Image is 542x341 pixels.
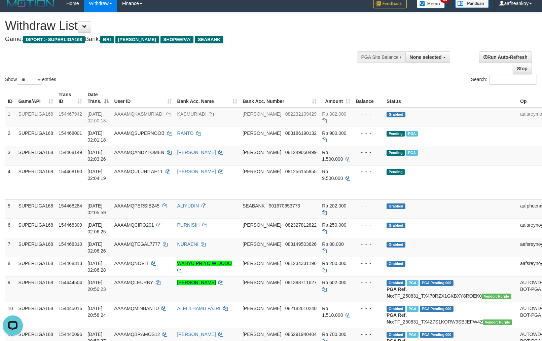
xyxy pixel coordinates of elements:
[387,169,405,175] span: Pending
[322,241,344,247] span: Rp 80.000
[177,241,198,247] a: NURAENI
[384,302,517,328] td: TF_250831_TX4Z7S1KORW3SBJEFW4Z
[87,169,106,181] span: [DATE] 02:04:19
[410,54,442,60] span: None selected
[114,261,148,266] span: AAAAMQNOVIT
[17,75,42,85] select: Showentries
[16,257,56,276] td: SUPERLIGA168
[489,75,537,85] input: Search:
[243,306,281,311] span: [PERSON_NAME]
[356,241,381,248] div: - - -
[87,280,106,292] span: [DATE] 20:50:23
[87,150,106,162] span: [DATE] 02:03:26
[322,150,343,162] span: Rp 1.500.000
[114,150,164,155] span: AAAAMQANDYTOMEN
[160,36,193,43] span: SHOPEEPAY
[195,36,223,43] span: SEABANK
[177,306,220,311] a: ALFI ILHAMU FAJRI
[16,88,56,108] th: Game/API: activate to sort column ascending
[513,63,532,74] a: Stop
[406,131,418,137] span: Marked by aafheankoy
[177,222,200,228] a: PURNISIH
[16,127,56,146] td: SUPERLIGA168
[243,222,281,228] span: [PERSON_NAME]
[114,241,160,247] span: AAAAMQTEGAL7777
[87,306,106,318] span: [DATE] 20:58:24
[87,261,106,273] span: [DATE] 02:06:28
[59,111,82,117] span: 154467942
[5,19,355,33] h1: Withdraw List
[59,203,82,209] span: 154468284
[177,111,207,117] a: KASMURIADI
[16,219,56,238] td: SUPERLIGA168
[87,222,106,234] span: [DATE] 02:06:25
[5,199,16,219] td: 5
[16,108,56,127] td: SUPERLIGA168
[322,280,346,285] span: Rp 602.000
[243,169,281,174] span: [PERSON_NAME]
[59,169,82,174] span: 154468190
[357,51,405,63] div: PGA Site Balance /
[5,88,16,108] th: ID
[16,238,56,257] td: SUPERLIGA168
[420,332,454,338] span: PGA Pending
[420,280,454,286] span: PGA Pending
[356,222,381,228] div: - - -
[387,131,405,137] span: Pending
[115,36,159,43] span: [PERSON_NAME]
[285,130,317,136] span: Copy 083186190132 to clipboard
[114,222,154,228] span: AAAAMQCIRO201
[356,305,381,312] div: - - -
[59,280,82,285] span: 154444504
[177,130,194,136] a: RANTO
[16,165,56,199] td: SUPERLIGA168
[405,51,450,63] button: None selected
[387,306,405,312] span: Grabbed
[353,88,384,108] th: Balance
[387,203,405,209] span: Grabbed
[407,332,419,338] span: Marked by aafheankoy
[322,111,346,117] span: Rp 302.000
[243,203,265,209] span: SEABANK
[322,261,346,266] span: Rp 200.000
[114,169,162,174] span: AAAAMQULUHITAH11
[243,130,281,136] span: [PERSON_NAME]
[243,261,281,266] span: [PERSON_NAME]
[356,279,381,286] div: - - -
[111,88,174,108] th: User ID: activate to sort column ascending
[384,276,517,302] td: TF_250831_TX470RZX1GKBXY8ROEK0
[5,238,16,257] td: 7
[285,111,317,117] span: Copy 082232109429 to clipboard
[387,287,407,299] b: PGA Ref. No:
[243,241,281,247] span: [PERSON_NAME]
[243,150,281,155] span: [PERSON_NAME]
[5,75,56,85] label: Show entries
[356,168,381,175] div: - - -
[177,203,199,209] a: ALIYUDIN
[114,332,160,337] span: AAAAMQBRAMOS12
[285,280,317,285] span: Copy 081398711627 to clipboard
[5,257,16,276] td: 8
[87,241,106,254] span: [DATE] 02:06:26
[322,169,343,181] span: Rp 9.500.000
[240,88,319,108] th: Bank Acc. Number: activate to sort column ascending
[243,332,281,337] span: [PERSON_NAME]
[114,280,153,285] span: AAAAMQLEURBY
[114,111,164,117] span: AAAAMQKASMURIADI
[322,130,346,136] span: Rp 900.000
[356,130,381,137] div: - - -
[16,302,56,328] td: SUPERLIGA168
[322,306,343,318] span: Rp 1.510.000
[114,130,164,136] span: AAAAMQSUPERNOOB
[356,331,381,338] div: - - -
[356,260,381,267] div: - - -
[23,36,85,43] span: ISPORT > SUPERLIGA168
[177,150,216,155] a: [PERSON_NAME]
[16,199,56,219] td: SUPERLIGA168
[387,280,405,286] span: Grabbed
[387,150,405,156] span: Pending
[387,112,405,117] span: Grabbed
[285,332,317,337] span: Copy 085291940404 to clipboard
[177,332,216,337] a: [PERSON_NAME]
[114,306,159,311] span: AAAAMQMINBANTU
